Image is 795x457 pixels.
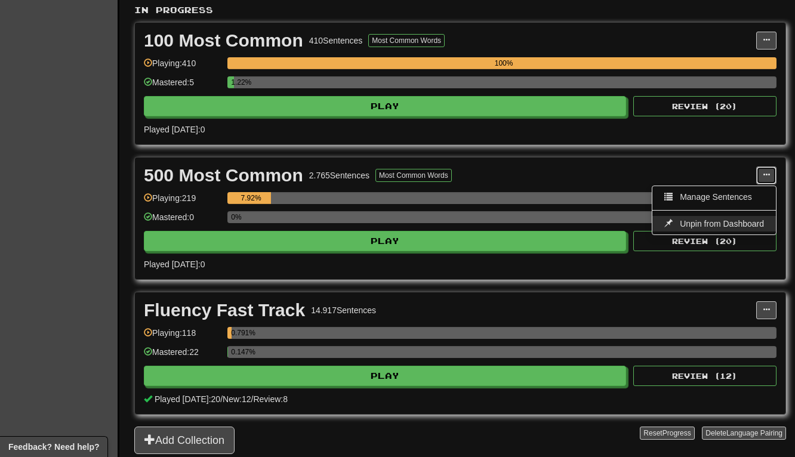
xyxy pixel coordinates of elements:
[134,427,235,454] button: Add Collection
[144,301,305,319] div: Fluency Fast Track
[309,35,363,47] div: 410 Sentences
[144,76,221,96] div: Mastered: 5
[633,231,776,251] button: Review (20)
[231,327,232,339] div: 0.791%
[144,327,221,347] div: Playing: 118
[662,429,691,437] span: Progress
[375,169,452,182] button: Most Common Words
[8,441,99,453] span: Open feedback widget
[144,260,205,269] span: Played [DATE]: 0
[680,219,764,229] span: Unpin from Dashboard
[144,96,626,116] button: Play
[633,366,776,386] button: Review (12)
[368,34,445,47] button: Most Common Words
[144,166,303,184] div: 500 Most Common
[680,192,752,202] span: Manage Sentences
[144,346,221,366] div: Mastered: 22
[726,429,782,437] span: Language Pairing
[144,366,626,386] button: Play
[144,192,221,212] div: Playing: 219
[223,394,251,404] span: New: 12
[144,211,221,231] div: Mastered: 0
[309,169,369,181] div: 2.765 Sentences
[144,125,205,134] span: Played [DATE]: 0
[144,57,221,77] div: Playing: 410
[144,32,303,50] div: 100 Most Common
[231,192,271,204] div: 7.92%
[253,394,288,404] span: Review: 8
[220,394,223,404] span: /
[311,304,376,316] div: 14.917 Sentences
[652,216,776,231] a: Unpin from Dashboard
[652,189,776,205] a: Manage Sentences
[702,427,786,440] button: DeleteLanguage Pairing
[640,427,694,440] button: ResetProgress
[134,4,786,16] p: In Progress
[633,96,776,116] button: Review (20)
[251,394,254,404] span: /
[231,76,234,88] div: 1.22%
[231,57,776,69] div: 100%
[155,394,220,404] span: Played [DATE]: 20
[144,231,626,251] button: Play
